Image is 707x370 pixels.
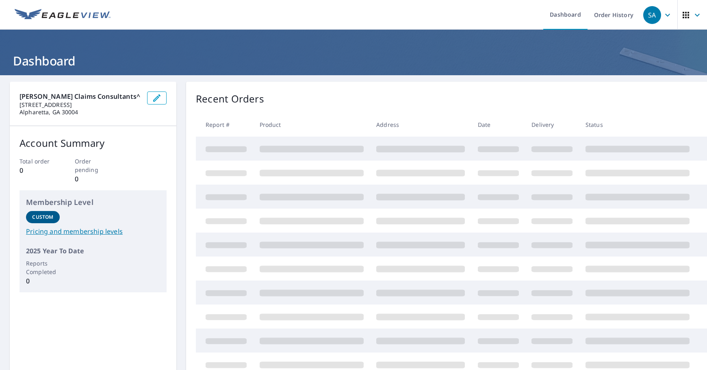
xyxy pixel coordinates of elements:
p: 2025 Year To Date [26,246,160,256]
p: Total order [20,157,56,165]
h1: Dashboard [10,52,697,69]
th: Date [471,113,525,137]
p: 0 [26,276,60,286]
p: Membership Level [26,197,160,208]
p: Custom [32,213,53,221]
p: 0 [75,174,112,184]
p: Account Summary [20,136,167,150]
p: [STREET_ADDRESS] [20,101,141,109]
img: EV Logo [15,9,111,21]
th: Status [579,113,696,137]
p: Order pending [75,157,112,174]
p: Recent Orders [196,91,264,106]
a: Pricing and membership levels [26,226,160,236]
p: 0 [20,165,56,175]
th: Delivery [525,113,579,137]
p: Alpharetta, GA 30004 [20,109,141,116]
th: Address [370,113,471,137]
p: Reports Completed [26,259,60,276]
th: Report # [196,113,253,137]
p: [PERSON_NAME] Claims Consultants^ [20,91,141,101]
div: SA [643,6,661,24]
th: Product [253,113,370,137]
